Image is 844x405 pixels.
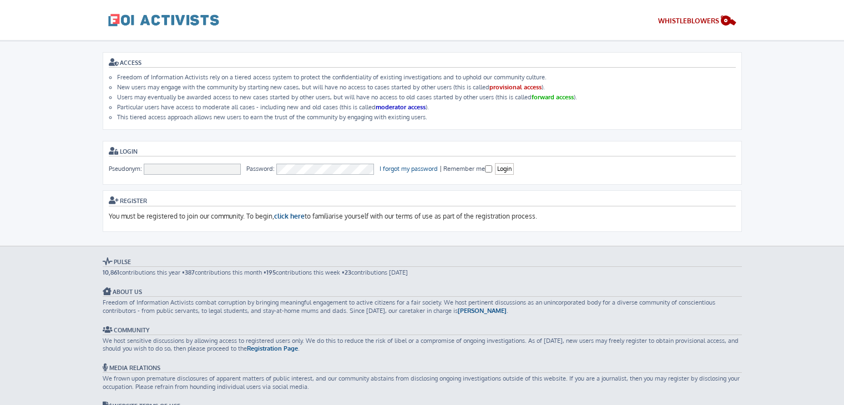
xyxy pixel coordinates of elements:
li: Freedom of Information Activists rely on a tiered access system to protect the confidentiality of... [117,73,736,81]
h3: Community [103,326,742,335]
a: [PERSON_NAME] [458,307,507,315]
input: Password: [276,164,374,175]
p: contributions this year • contributions this month • contributions this week • contributions [DATE] [103,269,742,276]
h3: Media Relations [103,363,742,373]
label: Remember me [443,165,493,173]
input: Remember me [485,165,492,173]
p: We host sensitive discussions by allowing access to registered users only. We do this to reduce t... [103,337,742,353]
span: Pseudonym: [109,165,142,173]
p: You must be registered to join our community. To begin, to familiarise yourself with our terms of... [109,212,736,221]
strong: 10,861 [103,269,119,276]
h3: Pulse [103,257,742,267]
strong: moderator access [376,103,426,111]
p: We frown upon premature disclosures of apparent matters of public interest, and our community abs... [103,374,742,391]
li: New users may engage with the community by starting new cases, but will have no access to cases s... [117,83,736,91]
strong: 23 [345,269,351,276]
a: Registration Page [247,345,298,352]
h3: Login [109,147,736,156]
strong: 387 [185,269,195,276]
strong: forward access [532,93,574,101]
a: I forgot my password [380,165,438,173]
h3: About Us [103,287,742,297]
li: Users may eventually be awarded access to new cases started by other users, but will have no acce... [117,93,736,101]
span: WHISTLEBLOWERS [658,17,719,25]
h3: ACCESS [109,58,736,68]
li: This tiered access approach allows new users to earn the trust of the community by engaging with ... [117,113,736,121]
p: Freedom of Information Activists combat corruption by bringing meaningful engagement to active ci... [103,298,742,315]
h3: Register [109,196,736,206]
li: Particular users have access to moderate all cases - including new and old cases (this is called ). [117,103,736,111]
strong: provisional access [489,83,542,91]
a: Whistleblowers [658,14,736,29]
a: click here [274,212,305,221]
span: Password: [246,165,275,173]
a: FOI Activists [108,6,219,34]
span: | [439,165,442,173]
strong: 195 [266,269,276,276]
input: Login [495,163,514,175]
input: Pseudonym: [144,164,241,175]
